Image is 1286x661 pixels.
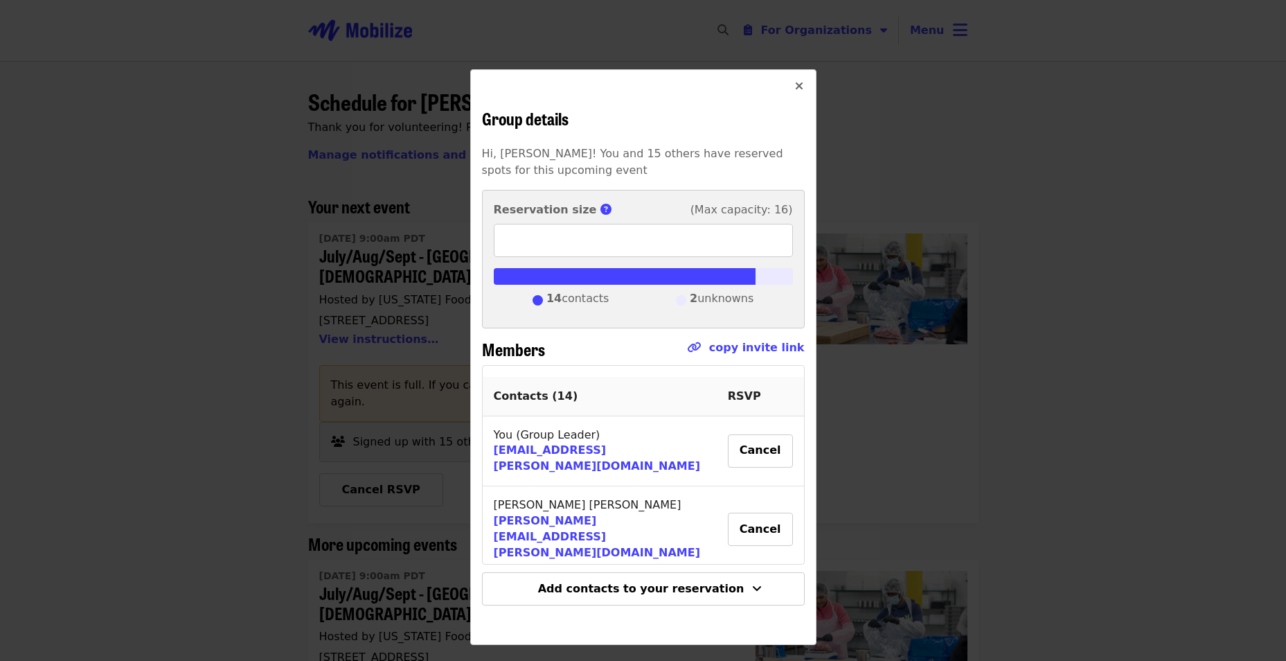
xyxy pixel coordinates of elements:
strong: 14 [546,292,562,305]
button: Cancel [728,513,793,546]
span: Add contacts to your reservation [538,582,744,595]
strong: 2 [690,292,697,305]
span: Members [482,337,545,361]
a: copy invite link [709,341,805,354]
button: Add contacts to your reservation [482,572,805,606]
span: Group details [482,106,569,130]
i: angle-down icon [752,582,762,595]
span: Hi, [PERSON_NAME]! You and 15 others have reserved spots for this upcoming event [482,147,783,177]
span: contacts [546,290,609,311]
a: [EMAIL_ADDRESS][PERSON_NAME][DOMAIN_NAME] [494,443,701,473]
button: Close [783,70,816,103]
strong: Reservation size [494,203,597,216]
th: RSVP [717,377,804,416]
button: Cancel [728,434,793,468]
td: [PERSON_NAME] [PERSON_NAME] [483,486,717,573]
span: (Max capacity: 16) [690,202,793,218]
span: unknowns [690,290,753,311]
i: times icon [795,80,803,93]
th: Contacts ( 14 ) [483,377,717,416]
a: [PERSON_NAME][EMAIL_ADDRESS][PERSON_NAME][DOMAIN_NAME] [494,514,701,559]
span: This is the number of group members you reserved spots for. [600,203,620,216]
i: circle-question icon [600,203,611,216]
td: You (Group Leader) [483,416,717,487]
i: link icon [687,341,701,354]
span: Click to copy link! [687,340,805,365]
